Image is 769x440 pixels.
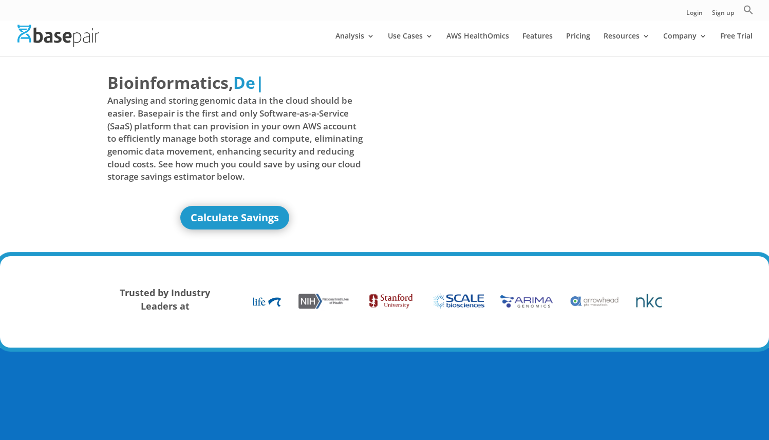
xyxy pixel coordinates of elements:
a: Resources [604,32,650,56]
span: De [233,71,255,93]
a: Pricing [566,32,590,56]
span: Analysing and storing genomic data in the cloud should be easier. Basepair is the first and only ... [107,94,363,183]
a: Sign up [712,10,734,21]
a: Use Cases [388,32,433,56]
span: Bioinformatics, [107,71,233,94]
a: Features [522,32,553,56]
img: Basepair [17,25,99,47]
iframe: Basepair - NGS Analysis Simplified [392,71,648,215]
a: Company [663,32,707,56]
svg: Search [743,5,754,15]
a: Login [686,10,703,21]
a: Analysis [335,32,374,56]
a: Search Icon Link [743,5,754,21]
strong: Trusted by Industry Leaders at [120,286,210,312]
a: AWS HealthOmics [446,32,509,56]
span: | [255,71,265,93]
a: Calculate Savings [180,206,289,229]
a: Free Trial [720,32,753,56]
